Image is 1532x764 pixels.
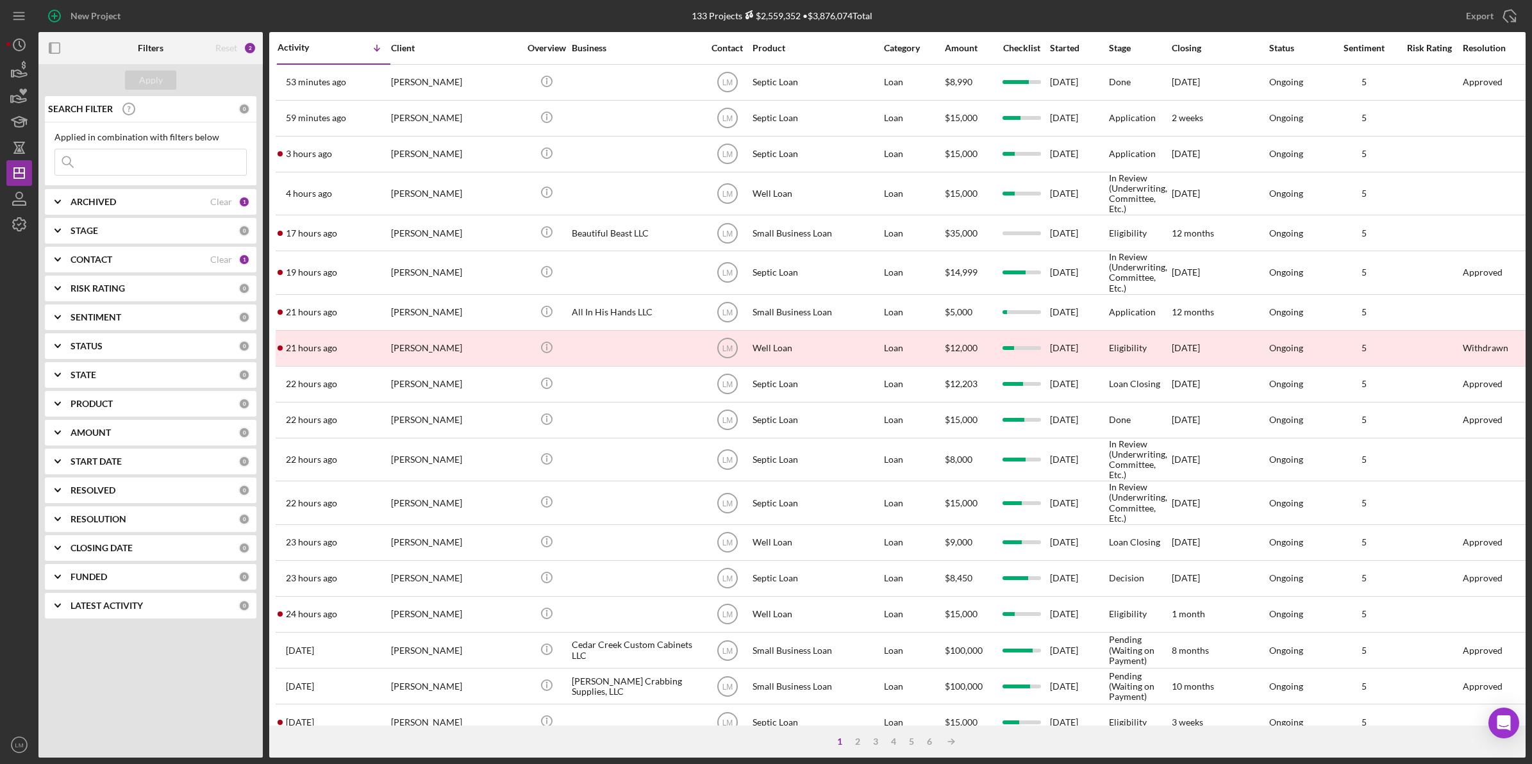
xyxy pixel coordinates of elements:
[1463,573,1503,583] div: Approved
[1050,439,1108,480] div: [DATE]
[125,71,176,90] button: Apply
[1109,331,1170,365] div: Eligibility
[286,498,337,508] time: 2025-10-08 19:24
[753,43,881,53] div: Product
[1172,454,1200,465] time: [DATE]
[1050,216,1108,250] div: [DATE]
[1269,717,1303,727] div: Ongoing
[238,600,250,611] div: 0
[753,439,881,480] div: Septic Loan
[238,485,250,496] div: 0
[286,149,332,159] time: 2025-10-09 14:18
[391,43,519,53] div: Client
[286,343,337,353] time: 2025-10-08 20:37
[1269,379,1303,389] div: Ongoing
[753,367,881,401] div: Septic Loan
[945,497,978,508] span: $15,000
[391,216,519,250] div: [PERSON_NAME]
[1269,573,1303,583] div: Ongoing
[1109,216,1170,250] div: Eligibility
[71,370,96,380] b: STATE
[1109,367,1170,401] div: Loan Closing
[994,43,1049,53] div: Checklist
[71,572,107,582] b: FUNDED
[1332,609,1396,619] div: 5
[884,252,944,293] div: Loan
[945,43,993,53] div: Amount
[1109,482,1170,523] div: In Review (Underwriting, Committee, Etc.)
[884,705,944,739] div: Loan
[753,403,881,437] div: Septic Loan
[753,331,881,365] div: Well Loan
[1269,43,1331,53] div: Status
[286,188,332,199] time: 2025-10-09 13:40
[1269,307,1303,317] div: Ongoing
[945,717,978,727] span: $15,000
[1332,228,1396,238] div: 5
[753,216,881,250] div: Small Business Loan
[1172,608,1205,619] time: 1 month
[71,283,125,294] b: RISK RATING
[884,137,944,171] div: Loan
[1269,415,1303,425] div: Ongoing
[1463,415,1503,425] div: Approved
[238,196,250,208] div: 1
[1463,77,1503,87] div: Approved
[884,669,944,703] div: Loan
[1109,101,1170,135] div: Application
[885,736,903,747] div: 4
[286,379,337,389] time: 2025-10-08 20:07
[391,403,519,437] div: [PERSON_NAME]
[1109,561,1170,595] div: Decision
[1269,454,1303,465] div: Ongoing
[884,597,944,631] div: Loan
[1109,43,1170,53] div: Stage
[1172,681,1214,692] time: 10 months
[238,283,250,294] div: 0
[286,267,337,278] time: 2025-10-08 22:33
[238,456,250,467] div: 0
[692,10,872,21] div: 133 Projects • $3,876,074 Total
[722,610,733,619] text: LM
[286,77,346,87] time: 2025-10-09 17:36
[945,526,993,560] div: $9,000
[945,306,972,317] span: $5,000
[286,415,337,425] time: 2025-10-08 19:54
[1463,537,1503,547] div: Approved
[286,228,337,238] time: 2025-10-09 00:26
[1453,3,1526,29] button: Export
[1109,439,1170,480] div: In Review (Underwriting, Committee, Etc.)
[945,403,993,437] div: $15,000
[6,732,32,758] button: LM
[722,150,733,159] text: LM
[1050,101,1108,135] div: [DATE]
[753,669,881,703] div: Small Business Loan
[238,571,250,583] div: 0
[1463,379,1503,389] div: Approved
[572,295,700,329] div: All In His Hands LLC
[286,717,314,727] time: 2025-10-08 13:20
[572,216,700,250] div: Beautiful Beast LLC
[884,43,944,53] div: Category
[1269,77,1303,87] div: Ongoing
[1332,573,1396,583] div: 5
[1463,645,1503,656] div: Approved
[884,526,944,560] div: Loan
[286,113,346,123] time: 2025-10-09 17:30
[1332,149,1396,159] div: 5
[884,65,944,99] div: Loan
[71,543,133,553] b: CLOSING DATE
[391,252,519,293] div: [PERSON_NAME]
[903,736,920,747] div: 5
[286,681,314,692] time: 2025-10-08 13:44
[945,367,993,401] div: $12,203
[722,499,733,508] text: LM
[884,482,944,523] div: Loan
[71,226,98,236] b: STAGE
[753,295,881,329] div: Small Business Loan
[722,646,733,655] text: LM
[722,78,733,87] text: LM
[1109,295,1170,329] div: Application
[1050,65,1108,99] div: [DATE]
[884,101,944,135] div: Loan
